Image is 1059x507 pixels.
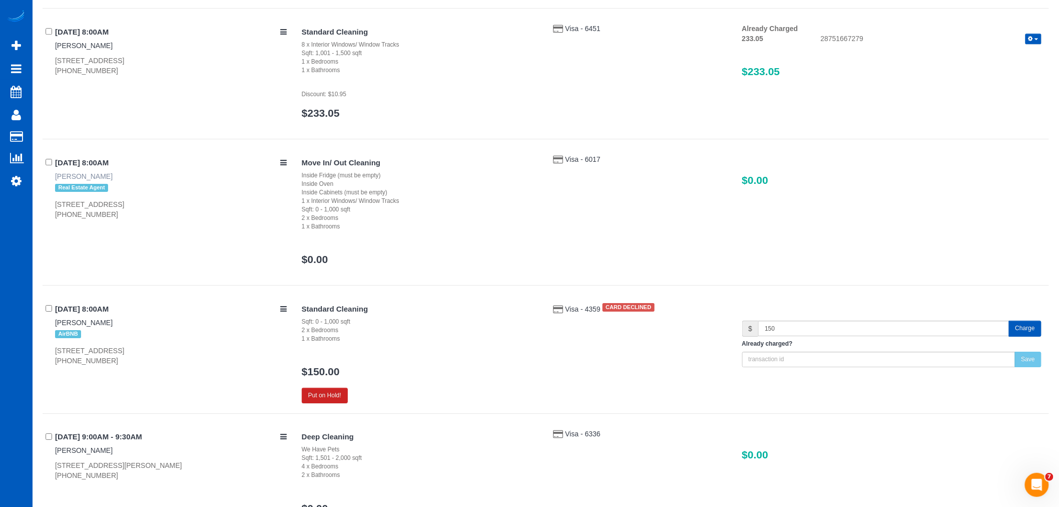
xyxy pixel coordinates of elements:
span: $ [742,321,759,336]
a: Visa - 6336 [565,430,601,438]
div: We Have Pets [302,445,539,454]
div: Tags [55,328,287,341]
div: CARD DECLINED [603,303,655,311]
h4: Deep Cleaning [302,433,539,441]
div: 8 x Interior Windows/ Window Tracks [302,41,539,49]
h4: [DATE] 8:00AM [55,28,287,37]
a: $0.00 [302,253,328,265]
div: 1 x Bedrooms [302,58,539,66]
div: Inside Oven [302,180,539,188]
iframe: Intercom live chat [1025,473,1049,497]
h4: Standard Cleaning [302,28,539,37]
h5: Already charged? [742,341,1041,347]
span: Real Estate Agent [55,184,108,192]
a: $233.05 [302,107,340,119]
div: Sqft: 1,501 - 2,000 sqft [302,454,539,462]
div: [STREET_ADDRESS] [PHONE_NUMBER] [55,346,287,366]
div: [STREET_ADDRESS] [PHONE_NUMBER] [55,199,287,219]
button: Charge [1009,321,1041,336]
a: $150.00 [302,366,340,377]
a: Visa - 6451 [565,25,601,33]
div: 1 x Bathrooms [302,222,539,231]
span: AirBNB [55,330,81,338]
div: 1 x Bathrooms [302,66,539,75]
button: Put on Hold! [302,388,348,403]
div: 2 x Bedrooms [302,326,539,335]
strong: Already Charged [742,25,798,33]
h4: Standard Cleaning [302,305,539,314]
div: Inside Fridge (must be empty) [302,171,539,180]
div: 1 x Interior Windows/ Window Tracks [302,197,539,205]
a: [PERSON_NAME] [55,319,113,327]
div: 4 x Bedrooms [302,462,539,471]
div: Tags [55,181,287,194]
a: [PERSON_NAME] [55,42,113,50]
span: 7 [1045,473,1053,481]
a: [PERSON_NAME] [55,446,113,454]
h4: Move In/ Out Cleaning [302,159,539,167]
div: Sqft: 0 - 1,000 sqft [302,205,539,214]
div: 2 x Bathrooms [302,471,539,479]
a: Visa - 6017 [565,155,601,163]
small: Discount: $10.95 [302,91,346,98]
input: transaction id [742,352,1015,367]
span: $0.00 [742,174,769,186]
a: Visa - 4359 [565,305,602,313]
div: [STREET_ADDRESS] [PHONE_NUMBER] [55,56,287,76]
div: [STREET_ADDRESS][PERSON_NAME] [PHONE_NUMBER] [55,460,287,480]
img: Automaid Logo [6,10,26,24]
h4: [DATE] 8:00AM [55,305,287,314]
strong: 233.05 [742,35,764,43]
div: 2 x Bedrooms [302,214,539,222]
a: [PERSON_NAME] [55,172,113,180]
div: 28751667279 [813,34,1049,46]
div: 1 x Bathrooms [302,335,539,343]
span: $0.00 [742,449,769,460]
span: $233.05 [742,66,780,77]
h4: [DATE] 8:00AM [55,159,287,167]
div: Inside Cabinets (must be empty) [302,188,539,197]
h4: [DATE] 9:00AM - 9:30AM [55,433,287,441]
div: Sqft: 0 - 1,000 sqft [302,318,539,326]
div: Sqft: 1,001 - 1,500 sqft [302,49,539,58]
